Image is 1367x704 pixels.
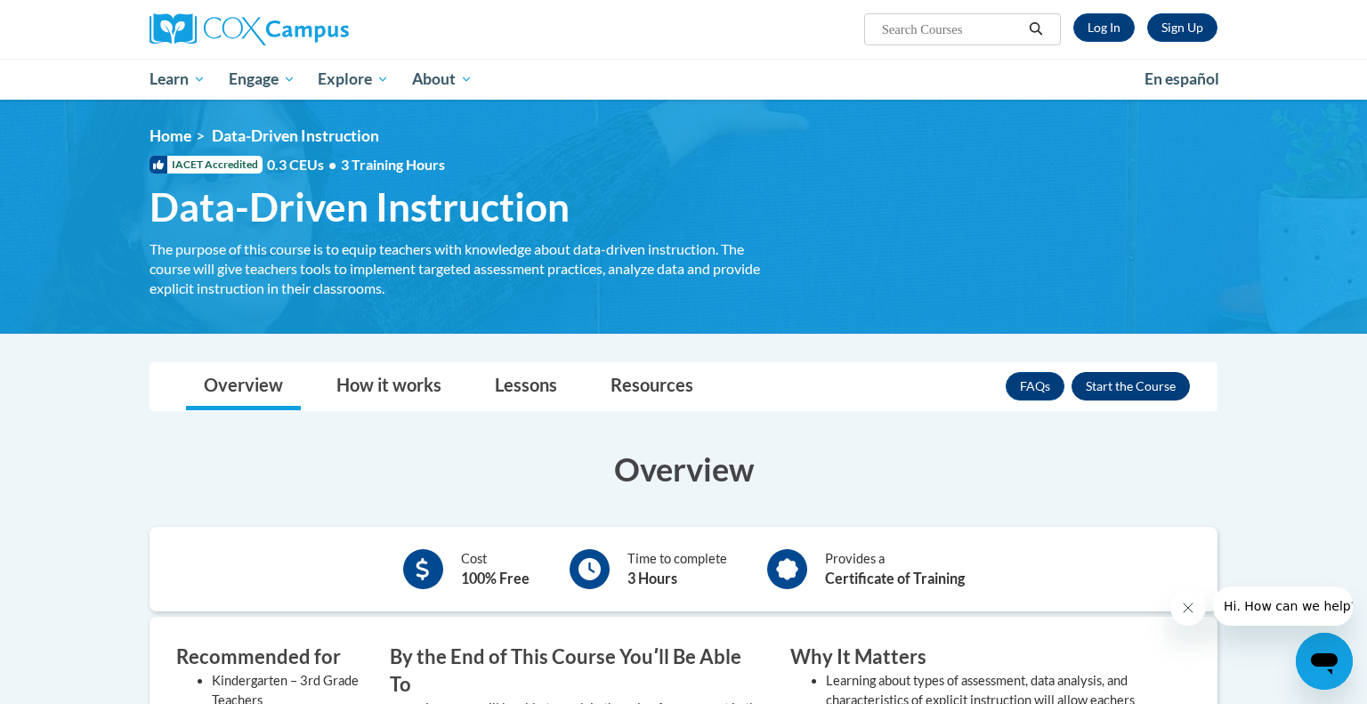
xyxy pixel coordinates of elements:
[123,59,1244,100] div: Main menu
[1147,13,1217,42] a: Register
[150,13,488,45] a: Cox Campus
[150,156,263,174] span: IACET Accredited
[328,156,336,173] span: •
[1213,587,1353,626] iframe: Message from company
[217,59,307,100] a: Engage
[400,59,484,100] a: About
[390,643,764,699] h3: By the End of This Course Youʹll Be Able To
[150,447,1217,491] h3: Overview
[138,59,217,100] a: Learn
[461,549,530,589] div: Cost
[593,363,711,410] a: Resources
[1072,372,1190,401] button: Enroll
[1145,69,1219,88] span: En español
[880,19,1023,40] input: Search Courses
[212,126,379,145] span: Data-Driven Instruction
[461,570,530,587] b: 100% Free
[11,12,144,27] span: Hi. How can we help?
[176,643,363,671] h3: Recommended for
[341,156,445,173] span: 3 Training Hours
[150,183,570,231] span: Data-Driven Instruction
[1296,633,1353,690] iframe: Button to launch messaging window
[1170,590,1206,626] iframe: Close message
[627,570,677,587] b: 3 Hours
[229,69,295,90] span: Engage
[186,363,301,410] a: Overview
[1023,19,1049,40] button: Search
[1006,372,1064,401] a: FAQs
[790,643,1164,671] h3: Why It Matters
[412,69,473,90] span: About
[150,239,764,298] div: The purpose of this course is to equip teachers with knowledge about data-driven instruction. The...
[1073,13,1135,42] a: Log In
[306,59,400,100] a: Explore
[150,13,349,45] img: Cox Campus
[627,549,727,589] div: Time to complete
[318,69,389,90] span: Explore
[319,363,459,410] a: How it works
[825,549,965,589] div: Provides a
[267,155,445,174] span: 0.3 CEUs
[1133,61,1231,98] a: En español
[477,363,575,410] a: Lessons
[825,570,965,587] b: Certificate of Training
[150,126,191,145] a: Home
[150,69,206,90] span: Learn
